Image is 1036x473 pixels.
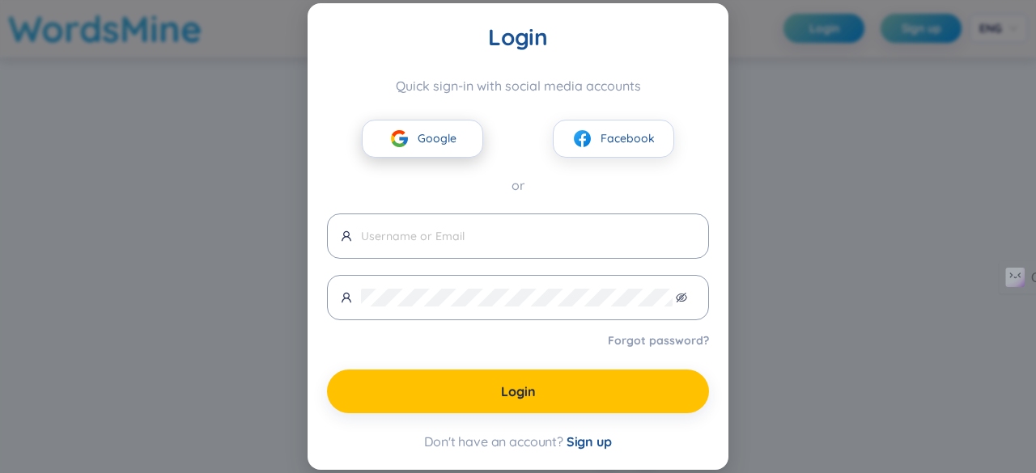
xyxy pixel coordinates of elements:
button: Login [327,370,709,413]
button: facebookFacebook [553,120,674,158]
span: Google [418,129,456,147]
span: user [341,292,352,303]
button: googleGoogle [362,120,483,158]
div: Quick sign-in with social media accounts [327,78,709,94]
span: Facebook [601,129,655,147]
a: Forgot password? [608,332,709,348]
div: or [327,175,709,196]
input: Username or Email [361,227,695,245]
div: Login [327,23,709,52]
span: Sign up [567,433,612,450]
div: Don't have an account? [327,433,709,450]
span: Login [501,382,536,400]
span: user [341,230,352,242]
span: eye-invisible [676,292,687,303]
img: facebook [572,129,592,149]
img: google [389,129,410,149]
